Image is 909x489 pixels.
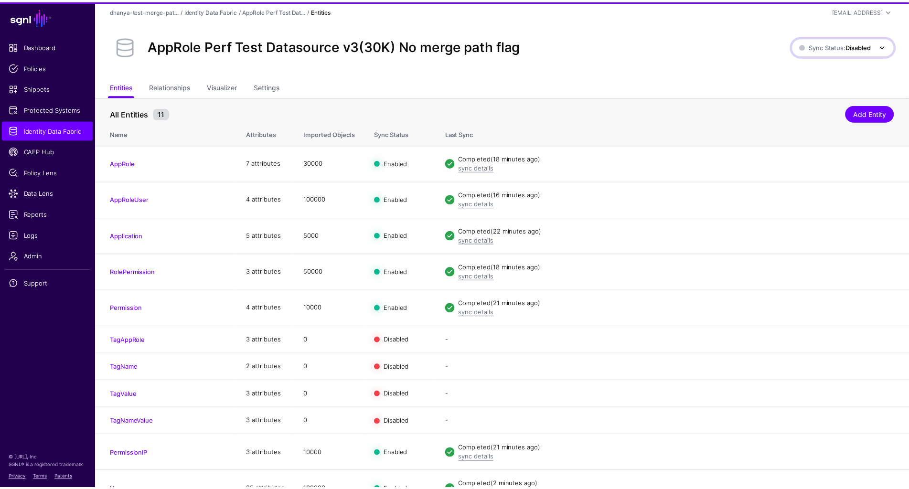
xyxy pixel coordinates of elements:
[462,444,902,454] div: Completed (21 minutes ago)
[806,42,878,50] span: Sync Status:
[111,391,138,398] a: TagValue
[462,200,498,207] a: sync details
[387,418,412,425] span: Disabled
[111,159,136,167] a: AppRole
[2,99,94,118] a: Protected Systems
[149,38,524,54] h2: AppRole Perf Test Datasource v3(30K) No merge path flag
[387,336,412,343] span: Disabled
[387,232,411,239] span: Enabled
[387,195,411,203] span: Enabled
[186,7,239,14] a: Identity Data Fabric
[111,336,146,344] a: TagAppRole
[297,181,368,217] td: 100000
[9,475,26,480] a: Privacy
[108,107,152,119] span: All Entities
[9,167,87,177] span: Policy Lens
[462,226,902,236] div: Completed (22 minutes ago)
[154,107,171,119] small: 11
[9,455,87,462] p: © [URL], Inc
[111,304,143,312] a: Permission
[111,418,154,425] a: TagNameValue
[449,417,452,425] app-datasources-item-entities-syncstatus: -
[297,381,368,408] td: 0
[9,83,87,93] span: Snippets
[462,236,498,244] a: sync details
[150,78,192,96] a: Relationships
[239,181,297,217] td: 4 attributes
[55,475,73,480] a: Patents
[239,254,297,290] td: 3 attributes
[297,120,368,145] th: Imported Objects
[387,363,412,371] span: Disabled
[387,304,411,312] span: Enabled
[239,436,297,472] td: 3 attributes
[245,7,308,14] a: AppRole Perf Test Dat...
[180,6,186,15] div: /
[111,232,144,239] a: Application
[462,190,902,200] div: Completed (16 minutes ago)
[239,408,297,436] td: 3 attributes
[111,78,133,96] a: Entities
[2,57,94,76] a: Policies
[9,209,87,219] span: Reports
[297,217,368,254] td: 5000
[462,163,498,171] a: sync details
[9,146,87,156] span: CAEP Hub
[2,141,94,160] a: CAEP Hub
[239,6,245,15] div: /
[111,268,156,276] a: RolePermission
[111,363,139,371] a: TagName
[2,162,94,181] a: Policy Lens
[462,272,498,280] a: sync details
[462,299,902,308] div: Completed (21 minutes ago)
[2,204,94,223] a: Reports
[9,230,87,240] span: Logs
[9,41,87,51] span: Dashboard
[297,290,368,326] td: 10000
[308,6,314,15] div: /
[853,105,902,121] a: Add Entity
[239,381,297,408] td: 3 attributes
[2,246,94,266] a: Admin
[96,120,239,145] th: Name
[239,217,297,254] td: 5 attributes
[387,391,412,398] span: Disabled
[462,154,902,163] div: Completed (18 minutes ago)
[449,390,452,398] app-datasources-item-entities-syncstatus: -
[840,6,890,15] div: [EMAIL_ADDRESS]
[314,7,333,14] strong: Entities
[111,7,180,14] a: dhanya-test-merge-pat...
[2,120,94,139] a: Identity Data Fabric
[9,188,87,198] span: Data Lens
[462,454,498,462] a: sync details
[2,78,94,97] a: Snippets
[2,36,94,55] a: Dashboard
[462,308,498,316] a: sync details
[449,363,452,371] app-datasources-item-entities-syncstatus: -
[449,336,452,343] app-datasources-item-entities-syncstatus: -
[209,78,239,96] a: Visualizer
[256,78,282,96] a: Settings
[297,408,368,436] td: 0
[239,290,297,326] td: 4 attributes
[297,145,368,181] td: 30000
[2,183,94,202] a: Data Lens
[6,6,90,27] a: SGNL
[297,254,368,290] td: 50000
[33,475,47,480] a: Terms
[387,449,411,457] span: Enabled
[239,326,297,353] td: 3 attributes
[111,195,150,203] a: AppRoleUser
[9,251,87,261] span: Admin
[368,120,439,145] th: Sync Status
[387,268,411,276] span: Enabled
[9,104,87,114] span: Protected Systems
[239,145,297,181] td: 7 attributes
[111,450,149,457] a: PermissionIP
[297,436,368,472] td: 10000
[2,225,94,244] a: Logs
[387,159,411,167] span: Enabled
[853,42,878,50] strong: Disabled
[9,125,87,135] span: Identity Data Fabric
[9,278,87,288] span: Support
